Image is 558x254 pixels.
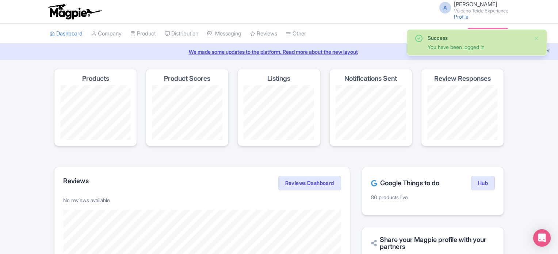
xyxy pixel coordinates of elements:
p: No reviews available [63,196,341,204]
button: Close announcement [545,47,551,56]
h2: Google Things to do [371,179,439,187]
div: Open Intercom Messenger [533,229,551,247]
h4: Product Scores [164,75,210,82]
span: [PERSON_NAME] [454,1,497,8]
a: Other [286,24,306,44]
a: Company [91,24,122,44]
a: A [PERSON_NAME] Volcano Teide Experience [435,1,508,13]
a: Product [130,24,156,44]
p: 80 products live [371,193,495,201]
a: Subscription [467,28,508,39]
h2: Share your Magpie profile with your partners [371,236,495,251]
h4: Notifications Sent [344,75,397,82]
a: Messaging [207,24,241,44]
h4: Products [82,75,109,82]
img: logo-ab69f6fb50320c5b225c76a69d11143b.png [46,4,103,20]
h2: Reviews [63,177,89,185]
a: Dashboard [50,24,83,44]
a: We made some updates to the platform. Read more about the new layout [4,48,554,56]
h4: Review Responses [434,75,491,82]
div: Success [428,34,528,42]
button: Close [534,34,539,43]
a: Distribution [165,24,198,44]
span: A [439,2,451,14]
a: Reviews [250,24,277,44]
a: Profile [454,14,469,20]
div: You have been logged in [428,43,528,51]
a: Reviews Dashboard [278,176,341,190]
a: Hub [471,176,495,190]
h4: Listings [267,75,290,82]
small: Volcano Teide Experience [454,8,508,13]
